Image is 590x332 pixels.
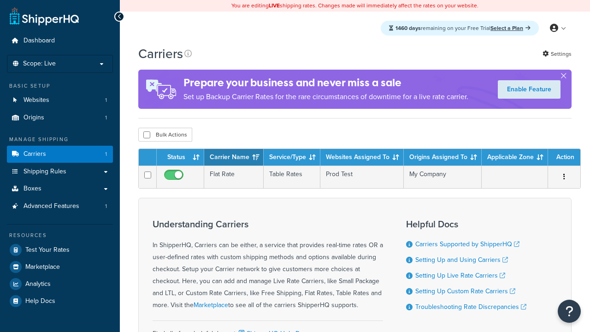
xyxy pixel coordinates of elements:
[415,239,519,249] a: Carriers Supported by ShipperHQ
[7,32,113,49] a: Dashboard
[548,149,580,166] th: Action
[10,7,79,25] a: ShipperHQ Home
[7,163,113,180] a: Shipping Rules
[490,24,531,32] a: Select a Plan
[7,231,113,239] div: Resources
[320,149,404,166] th: Websites Assigned To: activate to sort column ascending
[7,82,113,90] div: Basic Setup
[7,146,113,163] li: Carriers
[543,47,572,60] a: Settings
[7,198,113,215] a: Advanced Features 1
[381,21,539,36] div: remaining on your Free Trial
[7,146,113,163] a: Carriers 1
[24,150,46,158] span: Carriers
[404,149,482,166] th: Origins Assigned To: activate to sort column ascending
[7,180,113,197] a: Boxes
[105,202,107,210] span: 1
[105,114,107,122] span: 1
[23,60,56,68] span: Scope: Live
[24,37,55,45] span: Dashboard
[24,185,41,193] span: Boxes
[25,246,70,254] span: Test Your Rates
[7,259,113,275] a: Marketplace
[204,166,264,188] td: Flat Rate
[395,24,421,32] strong: 1460 days
[105,96,107,104] span: 1
[320,166,404,188] td: Prod Test
[25,280,51,288] span: Analytics
[204,149,264,166] th: Carrier Name: activate to sort column ascending
[7,109,113,126] li: Origins
[498,80,560,99] a: Enable Feature
[7,276,113,292] a: Analytics
[482,149,548,166] th: Applicable Zone: activate to sort column ascending
[269,1,280,10] b: LIVE
[264,166,320,188] td: Table Rates
[7,92,113,109] a: Websites 1
[7,136,113,143] div: Manage Shipping
[415,302,526,312] a: Troubleshooting Rate Discrepancies
[7,242,113,258] a: Test Your Rates
[24,202,79,210] span: Advanced Features
[415,271,505,280] a: Setting Up Live Rate Carriers
[138,70,183,109] img: ad-rules-rateshop-fe6ec290ccb7230408bd80ed9643f0289d75e0ffd9eb532fc0e269fcd187b520.png
[264,149,320,166] th: Service/Type: activate to sort column ascending
[404,166,482,188] td: My Company
[24,96,49,104] span: Websites
[138,45,183,63] h1: Carriers
[105,150,107,158] span: 1
[415,286,515,296] a: Setting Up Custom Rate Carriers
[25,263,60,271] span: Marketplace
[7,92,113,109] li: Websites
[7,109,113,126] a: Origins 1
[183,75,468,90] h4: Prepare your business and never miss a sale
[153,219,383,311] div: In ShipperHQ, Carriers can be either, a service that provides real-time rates OR a user-defined r...
[138,128,192,142] button: Bulk Actions
[153,219,383,229] h3: Understanding Carriers
[25,297,55,305] span: Help Docs
[558,300,581,323] button: Open Resource Center
[406,219,526,229] h3: Helpful Docs
[183,90,468,103] p: Set up Backup Carrier Rates for the rare circumstances of downtime for a live rate carrier.
[157,149,204,166] th: Status: activate to sort column ascending
[194,300,228,310] a: Marketplace
[24,114,44,122] span: Origins
[24,168,66,176] span: Shipping Rules
[7,293,113,309] a: Help Docs
[7,198,113,215] li: Advanced Features
[415,255,508,265] a: Setting Up and Using Carriers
